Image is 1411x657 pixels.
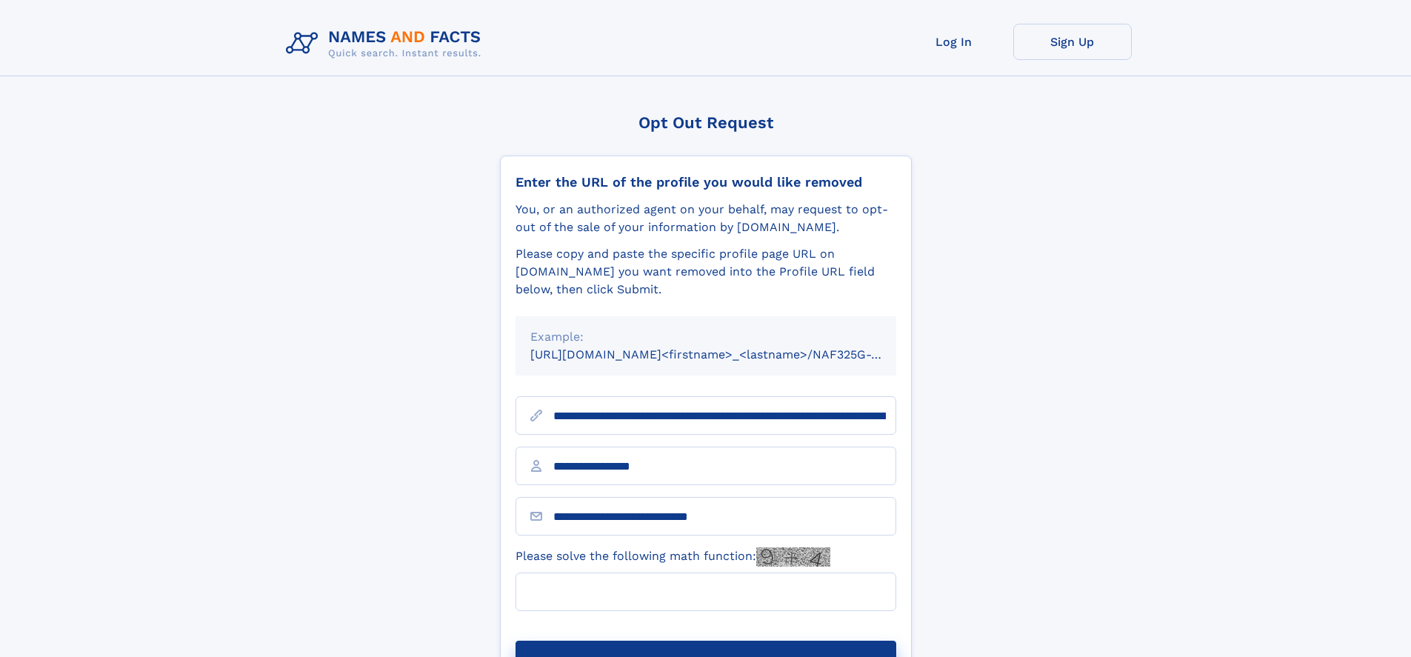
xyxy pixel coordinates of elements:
div: Opt Out Request [500,113,912,132]
div: Example: [530,328,881,346]
div: You, or an authorized agent on your behalf, may request to opt-out of the sale of your informatio... [516,201,896,236]
label: Please solve the following math function: [516,547,830,567]
div: Please copy and paste the specific profile page URL on [DOMAIN_NAME] you want removed into the Pr... [516,245,896,299]
small: [URL][DOMAIN_NAME]<firstname>_<lastname>/NAF325G-xxxxxxxx [530,347,924,361]
a: Log In [895,24,1013,60]
a: Sign Up [1013,24,1132,60]
img: Logo Names and Facts [280,24,493,64]
div: Enter the URL of the profile you would like removed [516,174,896,190]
